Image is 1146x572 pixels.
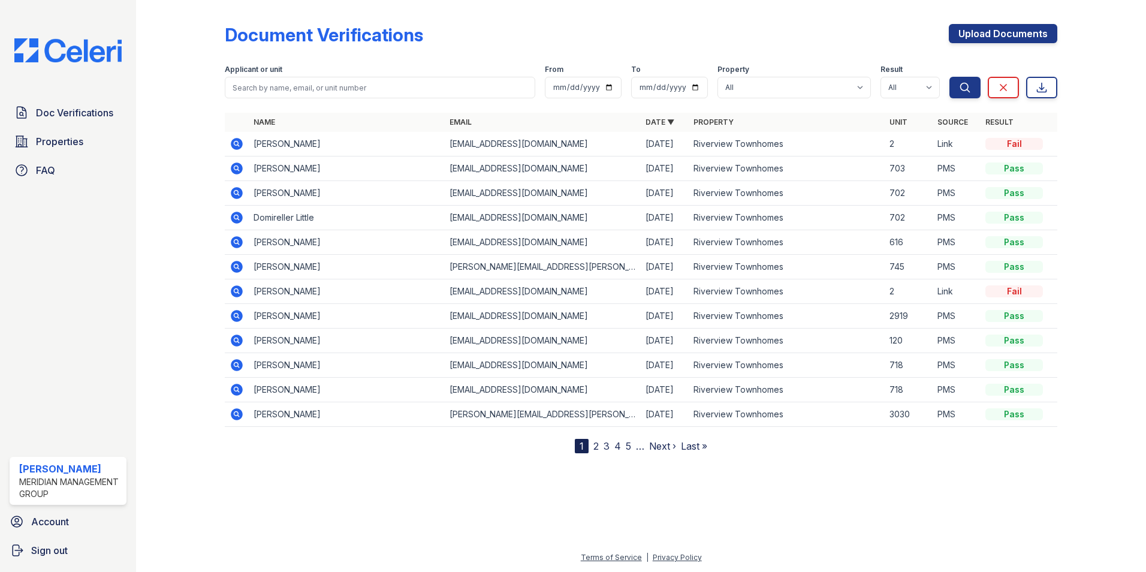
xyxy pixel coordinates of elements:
a: Result [985,118,1014,127]
div: Pass [985,384,1043,396]
td: [PERSON_NAME][EMAIL_ADDRESS][PERSON_NAME][DOMAIN_NAME] [445,402,641,427]
a: Properties [10,130,126,153]
a: Terms of Service [581,553,642,562]
td: Riverview Townhomes [689,132,885,156]
td: PMS [933,402,981,427]
td: [PERSON_NAME] [249,156,445,181]
td: 702 [885,181,933,206]
td: Riverview Townhomes [689,279,885,304]
td: PMS [933,206,981,230]
td: Riverview Townhomes [689,304,885,329]
td: Riverview Townhomes [689,353,885,378]
td: 2 [885,132,933,156]
td: PMS [933,230,981,255]
td: [DATE] [641,353,689,378]
td: [DATE] [641,156,689,181]
td: [DATE] [641,206,689,230]
td: Link [933,132,981,156]
a: Email [450,118,472,127]
td: 2 [885,279,933,304]
td: [PERSON_NAME] [249,255,445,279]
td: [PERSON_NAME] [249,378,445,402]
label: Result [880,65,903,74]
div: Pass [985,162,1043,174]
a: Unit [889,118,907,127]
td: [PERSON_NAME] [249,329,445,353]
a: Sign out [5,538,131,562]
div: Pass [985,310,1043,322]
td: [PERSON_NAME] [249,181,445,206]
td: [EMAIL_ADDRESS][DOMAIN_NAME] [445,279,641,304]
div: Meridian Management Group [19,476,122,500]
a: Doc Verifications [10,101,126,125]
td: [EMAIL_ADDRESS][DOMAIN_NAME] [445,230,641,255]
td: [DATE] [641,279,689,304]
td: [PERSON_NAME] [249,353,445,378]
td: 703 [885,156,933,181]
td: [PERSON_NAME] [249,304,445,329]
div: Fail [985,138,1043,150]
div: Pass [985,236,1043,248]
td: [DATE] [641,255,689,279]
td: [EMAIL_ADDRESS][DOMAIN_NAME] [445,206,641,230]
a: Last » [681,440,707,452]
td: Riverview Townhomes [689,206,885,230]
td: [PERSON_NAME] [249,402,445,427]
td: PMS [933,156,981,181]
td: Riverview Townhomes [689,329,885,353]
td: [DATE] [641,181,689,206]
img: CE_Logo_Blue-a8612792a0a2168367f1c8372b55b34899dd931a85d93a1a3d3e32e68fde9ad4.png [5,38,131,62]
div: Fail [985,285,1043,297]
a: Date ▼ [646,118,674,127]
td: [DATE] [641,329,689,353]
td: 718 [885,353,933,378]
span: FAQ [36,163,55,177]
a: Upload Documents [949,24,1057,43]
div: Pass [985,408,1043,420]
td: [EMAIL_ADDRESS][DOMAIN_NAME] [445,304,641,329]
a: Account [5,510,131,534]
a: Next › [649,440,676,452]
span: Account [31,514,69,529]
span: … [636,439,644,453]
td: [EMAIL_ADDRESS][DOMAIN_NAME] [445,132,641,156]
a: 4 [614,440,621,452]
a: Name [254,118,275,127]
a: 2 [593,440,599,452]
td: Riverview Townhomes [689,156,885,181]
a: Property [693,118,734,127]
td: [DATE] [641,132,689,156]
a: 3 [604,440,610,452]
td: [DATE] [641,378,689,402]
span: Sign out [31,543,68,558]
label: Applicant or unit [225,65,282,74]
td: Riverview Townhomes [689,402,885,427]
td: PMS [933,353,981,378]
td: [DATE] [641,230,689,255]
td: Riverview Townhomes [689,255,885,279]
td: [EMAIL_ADDRESS][DOMAIN_NAME] [445,156,641,181]
td: 702 [885,206,933,230]
td: Domireller Little [249,206,445,230]
div: 1 [575,439,589,453]
td: 745 [885,255,933,279]
a: Privacy Policy [653,553,702,562]
td: 3030 [885,402,933,427]
div: | [646,553,649,562]
td: Riverview Townhomes [689,181,885,206]
div: Pass [985,335,1043,347]
td: 2919 [885,304,933,329]
td: PMS [933,304,981,329]
a: Source [937,118,968,127]
td: [EMAIL_ADDRESS][DOMAIN_NAME] [445,329,641,353]
td: [EMAIL_ADDRESS][DOMAIN_NAME] [445,181,641,206]
div: Pass [985,187,1043,199]
td: 120 [885,329,933,353]
div: Pass [985,359,1043,371]
td: Link [933,279,981,304]
td: PMS [933,329,981,353]
div: Pass [985,261,1043,273]
td: [DATE] [641,402,689,427]
td: Riverview Townhomes [689,378,885,402]
label: From [545,65,563,74]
